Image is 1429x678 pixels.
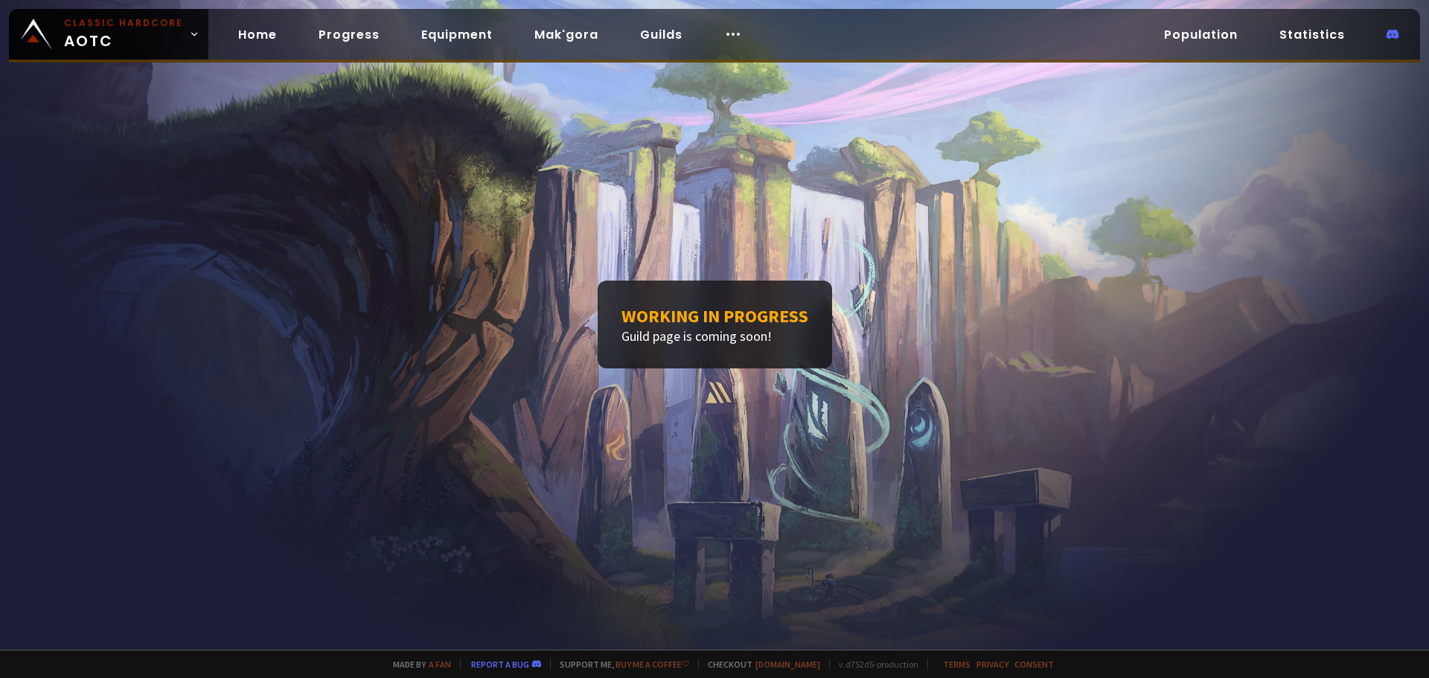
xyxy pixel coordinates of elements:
[616,659,689,670] a: Buy me a coffee
[307,19,391,50] a: Progress
[598,281,832,368] div: Guild page is coming soon!
[64,16,183,52] span: AOTC
[226,19,289,50] a: Home
[829,659,918,670] span: v. d752d5 - production
[409,19,505,50] a: Equipment
[1152,19,1250,50] a: Population
[628,19,694,50] a: Guilds
[976,659,1008,670] a: Privacy
[621,304,808,327] h1: Working in progress
[471,659,529,670] a: Report a bug
[1014,659,1054,670] a: Consent
[522,19,610,50] a: Mak'gora
[550,659,689,670] span: Support me,
[384,659,451,670] span: Made by
[429,659,451,670] a: a fan
[64,16,183,30] small: Classic Hardcore
[9,9,208,60] a: Classic HardcoreAOTC
[698,659,820,670] span: Checkout
[755,659,820,670] a: [DOMAIN_NAME]
[943,659,971,670] a: Terms
[1267,19,1357,50] a: Statistics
